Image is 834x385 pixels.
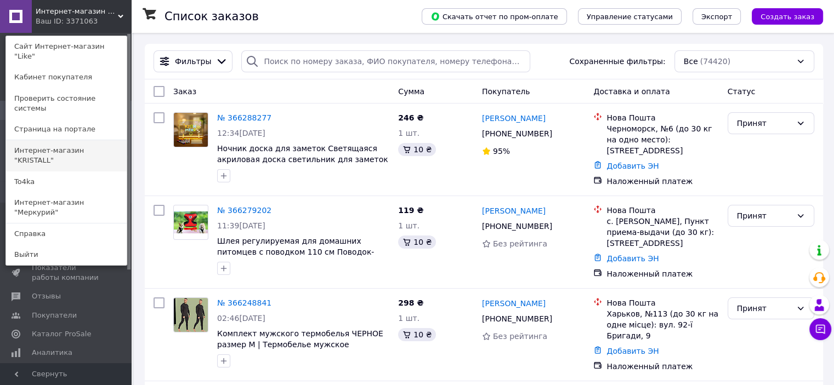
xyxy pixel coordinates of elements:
[398,298,423,307] span: 298 ₴
[493,147,510,156] span: 95%
[480,311,554,326] div: [PHONE_NUMBER]
[32,311,77,320] span: Покупатели
[173,87,196,96] span: Заказ
[493,332,547,341] span: Без рейтинга
[587,13,673,21] span: Управление статусами
[737,302,792,314] div: Принят
[217,314,265,323] span: 02:46[DATE]
[398,235,436,249] div: 10 ₴
[174,298,208,332] img: Фото товару
[693,8,741,25] button: Экспорт
[728,87,756,96] span: Статус
[6,244,127,265] a: Выйти
[684,56,698,67] span: Все
[6,119,127,140] a: Страница на портале
[737,210,792,222] div: Принят
[217,298,271,307] a: № 366248841
[398,87,424,96] span: Сумма
[32,263,101,283] span: Показатели работы компании
[173,297,208,332] a: Фото товару
[752,8,823,25] button: Создать заказ
[6,223,127,244] a: Справка
[217,144,388,175] a: Ночник доска для заметок Светящаяся акриловая доска светильник для заметок Led Note Board светоди...
[217,221,265,230] span: 11:39[DATE]
[6,140,127,171] a: Интернет-магазин "KRISTALL"
[480,219,554,234] div: [PHONE_NUMBER]
[482,113,546,124] a: [PERSON_NAME]
[761,13,814,21] span: Создать заказ
[217,206,271,215] a: № 366279202
[606,361,718,372] div: Наложенный платеж
[398,129,419,137] span: 1 шт.
[173,205,208,240] a: Фото товару
[480,126,554,141] div: [PHONE_NUMBER]
[398,328,436,341] div: 10 ₴
[217,129,265,137] span: 12:34[DATE]
[606,216,718,249] div: с. [PERSON_NAME], Пункт приема-выдачи (до 30 кг): [STREET_ADDRESS]
[217,237,374,278] a: Шлея регулируемая для домашних питомцев с поводком 110 см Поводок-шлея Стильная шлейка поводок ре...
[737,117,792,129] div: Принят
[741,12,823,20] a: Создать заказ
[606,297,718,308] div: Нова Пошта
[398,314,419,323] span: 1 шт.
[217,113,271,122] a: № 366288277
[606,112,718,123] div: Нова Пошта
[174,211,208,234] img: Фото товару
[398,206,423,215] span: 119 ₴
[606,205,718,216] div: Нова Пошта
[217,329,383,360] a: Комплект мужского термобелья ЧЕРНОЕ размер М | Термобелье мужское спортивное теплое (лонгслив + ш...
[6,88,127,119] a: Проверить состояние системы
[569,56,665,67] span: Сохраненные фильтры:
[32,291,61,301] span: Отзывы
[606,347,659,355] a: Добавить ЭН
[430,12,558,21] span: Скачать отчет по пром-оплате
[173,112,208,147] a: Фото товару
[6,67,127,88] a: Кабинет покупателя
[422,8,567,25] button: Скачать отчет по пром-оплате
[606,268,718,279] div: Наложенный платеж
[482,298,546,309] a: [PERSON_NAME]
[606,123,718,156] div: Черноморск, №6 (до 30 кг на одно место): [STREET_ADDRESS]
[606,162,659,170] a: Добавить ЭН
[593,87,670,96] span: Доставка и оплата
[700,57,730,66] span: (74420)
[606,308,718,341] div: Харьков, №113 (до 30 кг на одне місце): вул. 92-ї Бригади, 9
[6,192,127,223] a: Интернет-магазин "Меркурий"
[398,221,419,230] span: 1 шт.
[32,329,91,339] span: Каталог ProSale
[6,36,127,67] a: Сайт Интернет-магазин "Like"
[493,239,547,248] span: Без рейтинга
[174,113,208,147] img: Фото товару
[482,205,546,216] a: [PERSON_NAME]
[398,113,423,122] span: 246 ₴
[36,16,82,26] div: Ваш ID: 3371063
[606,254,659,263] a: Добавить ЭН
[241,50,530,72] input: Поиск по номеру заказа, ФИО покупателя, номеру телефона, Email, номеру накладной
[578,8,682,25] button: Управление статусами
[36,7,118,16] span: Интернет-магазин "Like"
[6,171,127,192] a: To4ka
[606,176,718,187] div: Наложенный платеж
[701,13,732,21] span: Экспорт
[482,87,530,96] span: Покупатель
[32,348,72,358] span: Аналитика
[809,318,831,340] button: Чат с покупателем
[398,143,436,156] div: 10 ₴
[175,56,211,67] span: Фильтры
[164,10,259,23] h1: Список заказов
